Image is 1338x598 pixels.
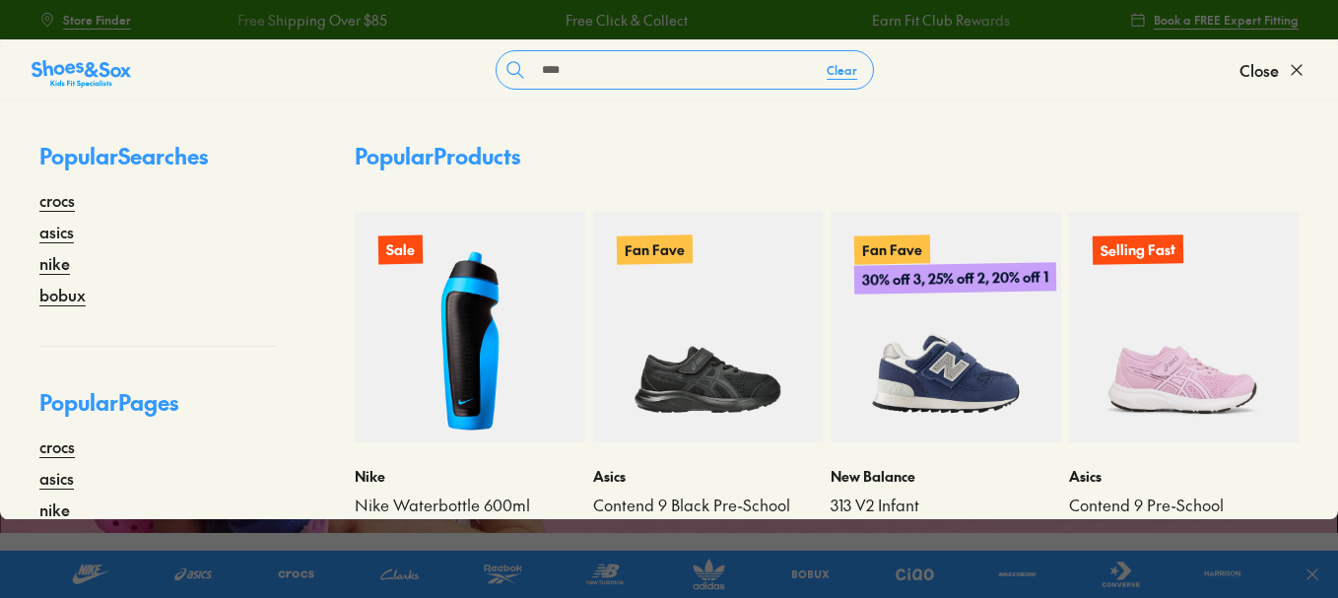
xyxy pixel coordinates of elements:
button: Close [1239,48,1306,92]
p: Popular Pages [39,386,276,434]
a: asics [39,466,74,490]
p: New Balance [831,466,1061,487]
a: Fan Fave [593,212,824,442]
p: Popular Products [355,140,520,172]
span: Store Finder [63,11,131,29]
a: Fan Fave30% off 3, 25% off 2, 20% off 1 [831,212,1061,442]
a: Contend 9 Black Pre-School [593,495,824,516]
a: nike [39,251,70,275]
p: Nike [355,466,585,487]
a: bobux [39,283,86,306]
a: Selling Fast [1069,212,1300,442]
p: Asics [593,466,824,487]
a: crocs [39,188,75,212]
a: crocs [39,434,75,458]
a: nike [39,498,70,521]
span: Book a FREE Expert Fitting [1154,11,1299,29]
p: Popular Searches [39,140,276,188]
p: Asics [1069,466,1300,487]
span: Close [1239,58,1279,82]
a: asics [39,220,74,243]
img: SNS_Logo_Responsive.svg [32,58,131,90]
a: Shoes &amp; Sox [32,54,131,86]
a: Free Click & Collect [566,10,688,31]
button: Clear [811,52,873,88]
a: Sale [355,212,585,442]
a: 313 V2 Infant [831,495,1061,516]
p: 30% off 3, 25% off 2, 20% off 1 [854,262,1056,295]
p: Fan Fave [854,234,930,264]
p: Sale [378,235,423,265]
a: Earn Fit Club Rewards [872,10,1010,31]
a: Nike Waterbottle 600ml [355,495,585,516]
a: Contend 9 Pre-School [1069,495,1300,516]
a: Book a FREE Expert Fitting [1130,2,1299,37]
a: Store Finder [39,2,131,37]
p: Selling Fast [1092,234,1182,265]
a: Free Shipping Over $85 [237,10,387,31]
p: Fan Fave [616,234,692,264]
